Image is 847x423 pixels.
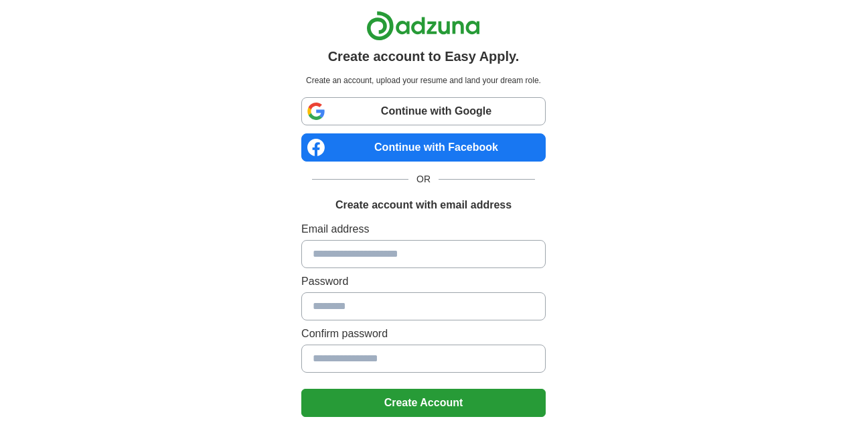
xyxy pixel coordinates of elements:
h1: Create account with email address [335,197,512,213]
label: Email address [301,221,546,237]
span: OR [408,172,439,186]
a: Continue with Google [301,97,546,125]
p: Create an account, upload your resume and land your dream role. [304,74,543,86]
button: Create Account [301,389,546,417]
label: Password [301,274,546,290]
h1: Create account to Easy Apply. [328,46,520,66]
a: Continue with Facebook [301,133,546,162]
img: Adzuna logo [366,11,480,41]
label: Confirm password [301,326,546,342]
